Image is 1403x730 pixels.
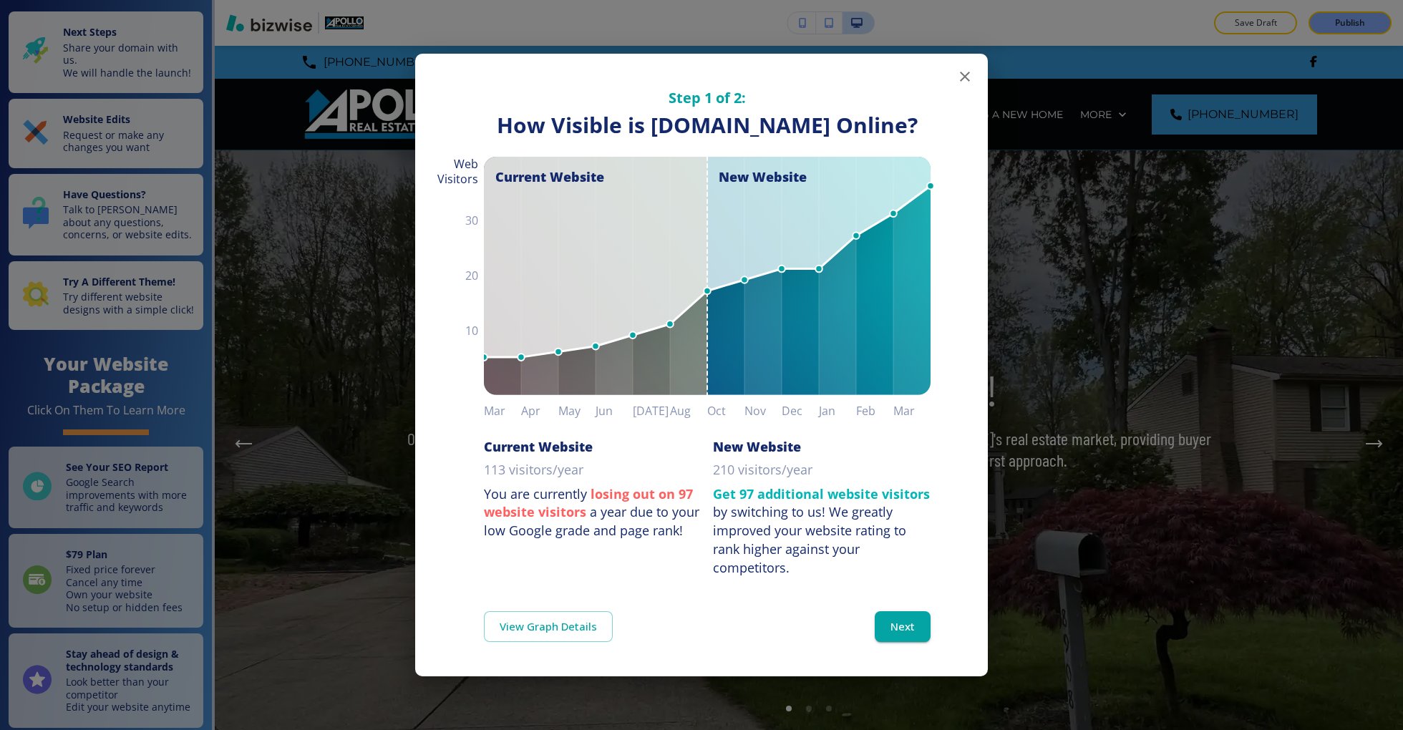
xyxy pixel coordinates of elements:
[819,401,856,421] h6: Jan
[484,485,693,521] strong: losing out on 97 website visitors
[713,438,801,455] h6: New Website
[484,461,583,480] p: 113 visitors/year
[744,401,782,421] h6: Nov
[875,611,931,641] button: Next
[856,401,893,421] h6: Feb
[670,401,707,421] h6: Aug
[713,485,931,578] p: by switching to us!
[782,401,819,421] h6: Dec
[713,461,812,480] p: 210 visitors/year
[484,611,613,641] a: View Graph Details
[484,485,701,540] p: You are currently a year due to your low Google grade and page rank!
[713,485,930,502] strong: Get 97 additional website visitors
[707,401,744,421] h6: Oct
[633,401,670,421] h6: [DATE]
[893,401,931,421] h6: Mar
[484,401,521,421] h6: Mar
[596,401,633,421] h6: Jun
[521,401,558,421] h6: Apr
[713,503,906,575] div: We greatly improved your website rating to rank higher against your competitors.
[484,438,593,455] h6: Current Website
[558,401,596,421] h6: May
